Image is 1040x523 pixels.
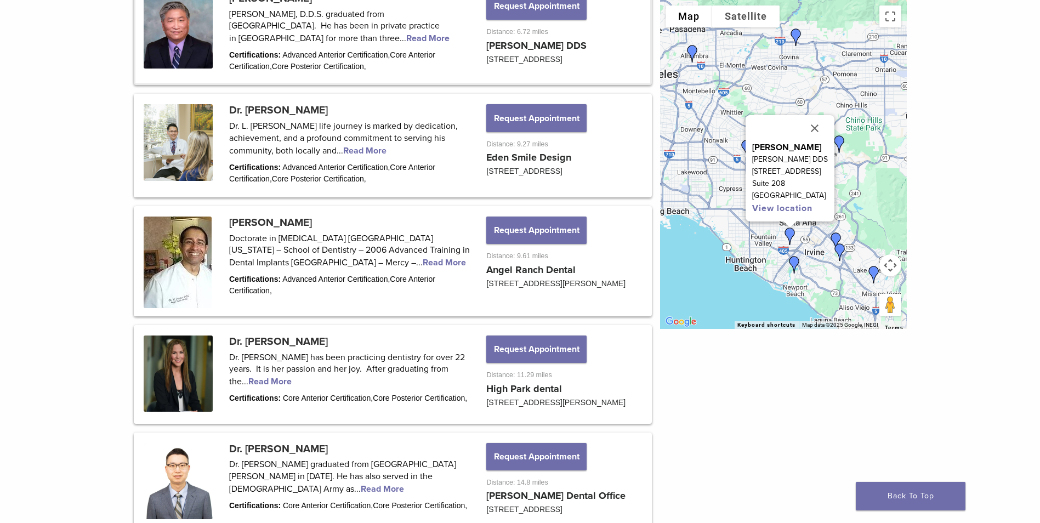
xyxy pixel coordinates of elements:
p: [PERSON_NAME] [752,141,828,154]
button: Close [802,115,828,141]
div: Dr. Vanessa Cruz [861,261,887,288]
div: Dr. James Chau [781,252,808,278]
button: Toggle fullscreen view [879,5,901,27]
div: Dr. Randy Fong [777,223,803,249]
div: Dr. Frank Raymer [823,228,849,254]
div: Dr. Joy Helou [783,24,809,50]
button: Drag Pegman onto the map to open Street View [879,294,901,316]
button: Show street map [666,5,712,27]
p: [PERSON_NAME] DDS [752,154,828,166]
div: Dr. Rajeev Prasher [826,131,853,157]
button: Map camera controls [879,254,901,276]
div: Dr. Benjamin Lu [679,41,706,67]
a: Open this area in Google Maps (opens a new window) [663,315,699,329]
button: Request Appointment [486,443,586,470]
button: Request Appointment [486,217,586,244]
p: [GEOGRAPHIC_DATA] [752,190,828,202]
p: [STREET_ADDRESS] [752,166,828,178]
div: Dr. Henry Chung [734,135,760,162]
img: Google [663,315,699,329]
span: Map data ©2025 Google, INEGI [802,322,878,328]
button: Request Appointment [486,104,586,132]
button: Keyboard shortcuts [737,321,795,329]
button: Request Appointment [486,336,586,363]
p: Suite 208 [752,178,828,190]
div: Rice Dentistry [827,239,853,265]
a: Back To Top [856,482,965,510]
button: Show satellite imagery [712,5,780,27]
a: Terms (opens in new tab) [885,325,903,331]
a: View location [752,203,812,214]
